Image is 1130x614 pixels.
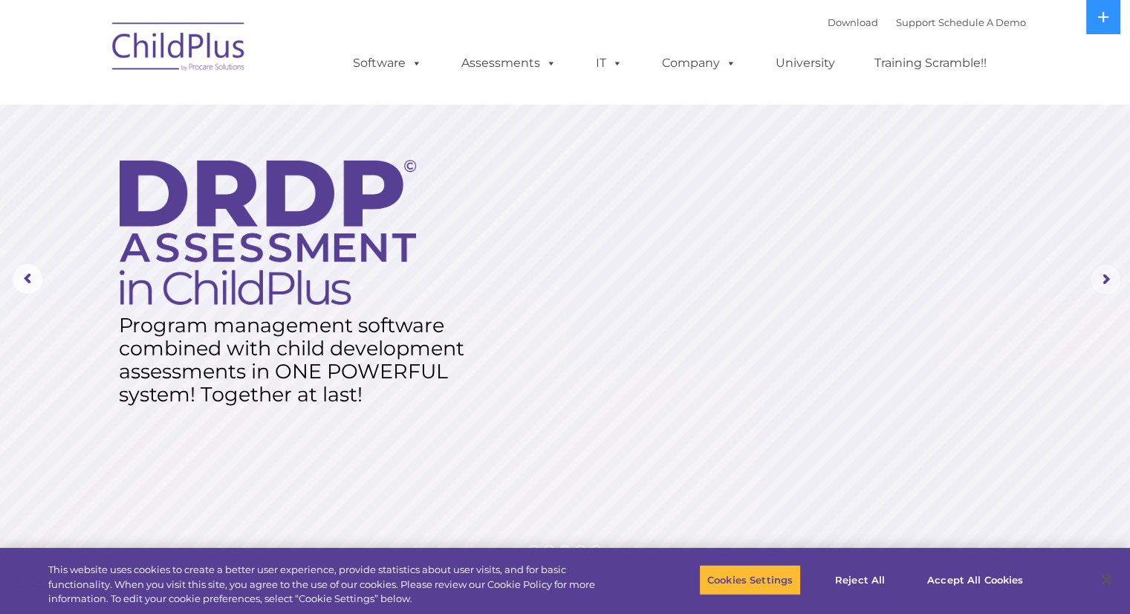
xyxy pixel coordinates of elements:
[105,12,253,86] img: ChildPlus by Procare Solutions
[207,159,270,170] span: Phone number
[761,48,850,78] a: University
[48,563,622,607] div: This website uses cookies to create a better user experience, provide statistics about user visit...
[896,16,935,28] a: Support
[828,16,1026,28] font: |
[581,48,637,78] a: IT
[207,98,252,109] span: Last name
[647,48,751,78] a: Company
[338,48,437,78] a: Software
[828,16,878,28] a: Download
[699,564,801,595] button: Cookies Settings
[119,314,481,406] rs-layer: Program management software combined with child development assessments in ONE POWERFUL system! T...
[447,48,571,78] a: Assessments
[814,564,906,595] button: Reject All
[1090,563,1123,596] button: Close
[919,564,1031,595] button: Accept All Cookies
[860,48,1001,78] a: Training Scramble!!
[120,160,416,305] img: DRDP Assessment in ChildPlus
[938,16,1026,28] a: Schedule A Demo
